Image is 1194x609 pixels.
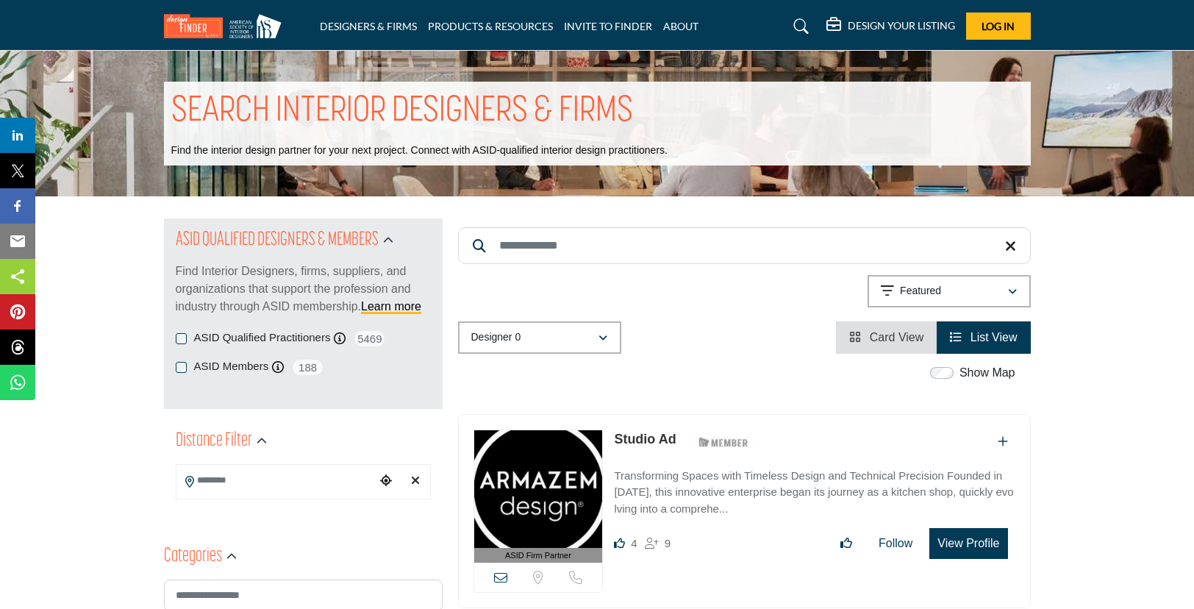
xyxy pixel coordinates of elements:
[868,275,1031,307] button: Featured
[779,15,818,38] a: Search
[836,321,937,354] li: Card View
[950,331,1017,343] a: View List
[176,263,431,316] p: Find Interior Designers, firms, suppliers, and organizations that support the profession and indu...
[458,321,621,354] button: Designer 0
[982,20,1015,32] span: Log In
[665,537,671,549] span: 9
[164,14,289,38] img: Site Logo
[849,331,923,343] a: View Card
[194,330,331,346] label: ASID Qualified Practitioners
[564,20,652,32] a: INVITE TO FINDER
[291,358,324,377] span: 188
[176,362,187,373] input: ASID Members checkbox
[631,537,637,549] span: 4
[998,435,1008,448] a: Add To List
[831,529,862,558] button: Like listing
[937,321,1030,354] li: List View
[353,330,386,348] span: 5469
[176,428,252,455] h2: Distance Filter
[929,528,1007,559] button: View Profile
[826,18,955,35] div: DESIGN YOUR LISTING
[663,20,698,32] a: ABOUT
[471,330,521,345] p: Designer 0
[375,466,397,497] div: Choose your current location
[404,466,426,497] div: Clear search location
[164,544,222,570] h2: Categories
[320,20,417,32] a: DESIGNERS & FIRMS
[645,535,671,552] div: Followers
[176,466,375,495] input: Search Location
[848,19,955,32] h5: DESIGN YOUR LISTING
[614,538,625,549] i: Likes
[614,432,676,446] a: Studio Ad
[959,364,1015,382] label: Show Map
[505,549,571,562] span: ASID Firm Partner
[176,227,379,254] h2: ASID QUALIFIED DESIGNERS & MEMBERS
[870,331,924,343] span: Card View
[869,529,922,558] button: Follow
[474,430,603,548] img: Studio Ad
[458,227,1031,264] input: Search Keyword
[176,333,187,344] input: ASID Qualified Practitioners checkbox
[614,430,676,449] p: Studio Ad
[966,13,1031,40] button: Log In
[690,433,757,452] img: ASID Members Badge Icon
[171,89,633,135] h1: SEARCH INTERIOR DESIGNERS & FIRMS
[361,300,421,313] a: Learn more
[900,284,941,299] p: Featured
[194,358,269,375] label: ASID Members
[614,459,1015,518] a: Transforming Spaces with Timeless Design and Technical Precision Founded in [DATE], this innovati...
[970,331,1018,343] span: List View
[474,430,603,563] a: ASID Firm Partner
[614,468,1015,518] p: Transforming Spaces with Timeless Design and Technical Precision Founded in [DATE], this innovati...
[428,20,553,32] a: PRODUCTS & RESOURCES
[171,143,668,158] p: Find the interior design partner for your next project. Connect with ASID-qualified interior desi...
